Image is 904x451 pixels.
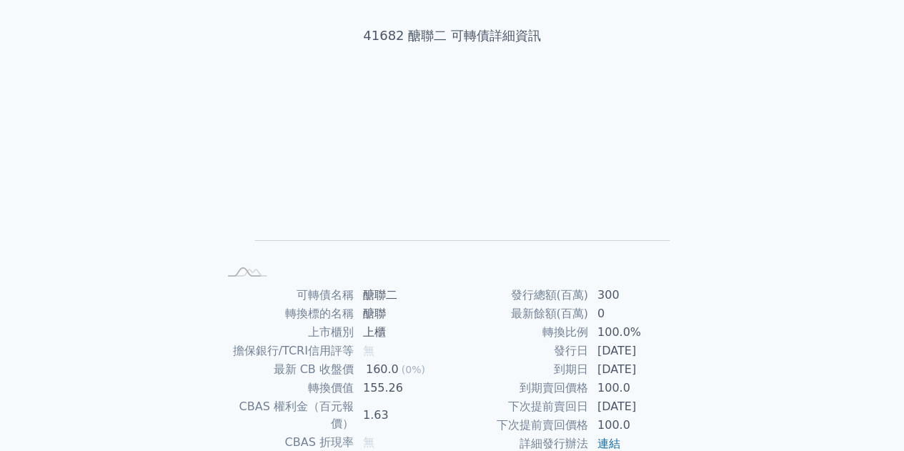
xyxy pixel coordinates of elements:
td: [DATE] [589,342,687,360]
g: Chart [242,91,670,262]
td: 最新 CB 收盤價 [218,360,354,379]
td: 到期日 [452,360,589,379]
td: 100.0 [589,379,687,397]
h1: 41682 醣聯二 可轉債詳細資訊 [201,26,704,46]
span: (0%) [402,364,425,375]
td: 轉換價值 [218,379,354,397]
td: 0 [589,304,687,323]
td: 發行日 [452,342,589,360]
td: 擔保銀行/TCRI信用評等 [218,342,354,360]
td: 155.26 [354,379,452,397]
td: 發行總額(百萬) [452,286,589,304]
td: 100.0 [589,416,687,435]
td: 300 [589,286,687,304]
td: 下次提前賣回日 [452,397,589,416]
div: 160.0 [363,361,402,378]
td: 最新餘額(百萬) [452,304,589,323]
td: 轉換比例 [452,323,589,342]
td: 下次提前賣回價格 [452,416,589,435]
td: 上市櫃別 [218,323,354,342]
td: [DATE] [589,397,687,416]
span: 無 [363,344,374,357]
td: 上櫃 [354,323,452,342]
td: 100.0% [589,323,687,342]
td: 到期賣回價格 [452,379,589,397]
td: 醣聯 [354,304,452,323]
td: 醣聯二 [354,286,452,304]
td: CBAS 權利金（百元報價） [218,397,354,433]
a: 連結 [597,437,620,450]
td: 轉換標的名稱 [218,304,354,323]
td: 可轉債名稱 [218,286,354,304]
td: 1.63 [354,397,452,433]
td: [DATE] [589,360,687,379]
span: 無 [363,435,374,449]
